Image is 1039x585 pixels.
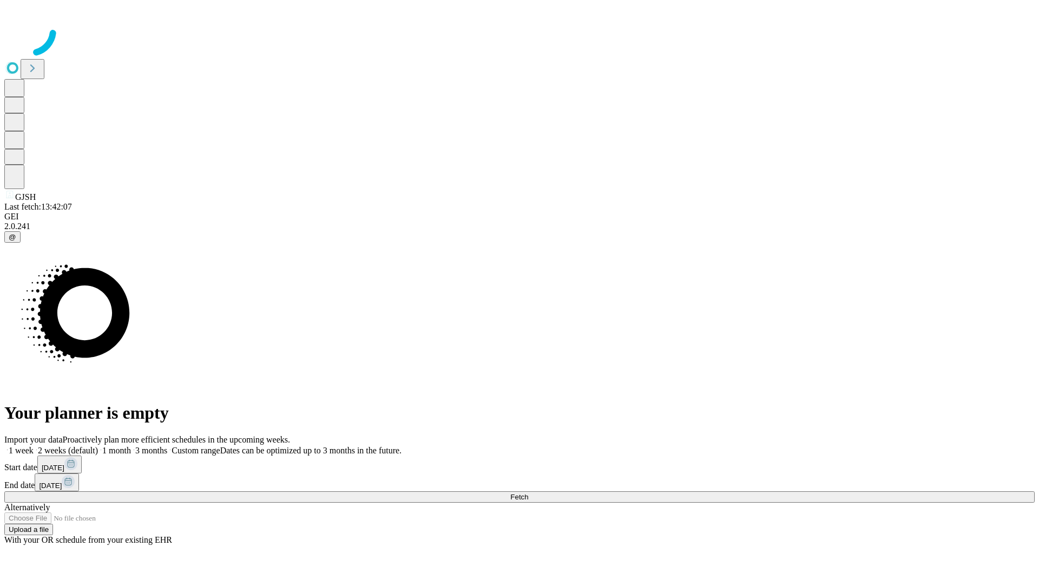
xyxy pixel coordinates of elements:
[39,482,62,490] span: [DATE]
[102,446,131,455] span: 1 month
[4,491,1035,503] button: Fetch
[37,456,82,473] button: [DATE]
[172,446,220,455] span: Custom range
[4,524,53,535] button: Upload a file
[4,231,21,243] button: @
[9,446,34,455] span: 1 week
[220,446,402,455] span: Dates can be optimized up to 3 months in the future.
[135,446,167,455] span: 3 months
[4,435,63,444] span: Import your data
[510,493,528,501] span: Fetch
[4,535,172,544] span: With your OR schedule from your existing EHR
[38,446,98,455] span: 2 weeks (default)
[4,503,50,512] span: Alternatively
[35,473,79,491] button: [DATE]
[4,473,1035,491] div: End date
[4,456,1035,473] div: Start date
[42,464,64,472] span: [DATE]
[15,192,36,201] span: GJSH
[4,202,72,211] span: Last fetch: 13:42:07
[4,212,1035,222] div: GEI
[9,233,16,241] span: @
[4,222,1035,231] div: 2.0.241
[63,435,290,444] span: Proactively plan more efficient schedules in the upcoming weeks.
[4,403,1035,423] h1: Your planner is empty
